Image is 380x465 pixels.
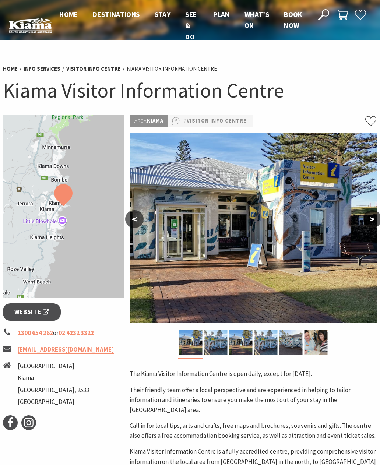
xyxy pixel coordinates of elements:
a: Home [3,65,18,73]
p: Call in for local tips, arts and crafts, free maps and brochures, souvenirs and gifts. The centre... [130,421,377,441]
img: Kiama Visitor Information Centre [279,330,302,355]
img: Kiama Visitor Information Centre [254,330,277,355]
img: Kiama Visitor Information Centre [204,330,227,355]
button: < [125,210,144,228]
h1: Kiama Visitor Information Centre [3,77,377,104]
span: Area [134,117,147,124]
li: [GEOGRAPHIC_DATA], 2533 [18,385,89,395]
li: Kiama [18,373,89,383]
a: [EMAIL_ADDRESS][DOMAIN_NAME] [18,345,114,354]
span: Destinations [93,10,140,19]
p: The Kiama Visitor Information Centre is open daily, except for [DATE]. [130,369,377,379]
img: Kiama Visitor Information Centre [304,330,327,355]
p: Kiama [130,115,168,127]
a: 02 4232 3322 [59,329,94,337]
span: Stay [155,10,171,19]
li: [GEOGRAPHIC_DATA] [18,397,89,407]
li: or [3,328,124,338]
span: Plan [213,10,230,19]
li: [GEOGRAPHIC_DATA] [18,361,89,371]
a: Visitor Info Centre [66,65,121,73]
img: Kiama Visitor Information Centre [229,330,252,355]
img: Kiama Logo [9,18,52,33]
a: Website [3,303,61,321]
a: #Visitor Info Centre [183,117,247,126]
img: Kiama Visitor Information Centre [130,133,377,323]
span: Book now [284,10,302,30]
span: See & Do [185,10,197,41]
span: What’s On [244,10,269,30]
p: Their friendly team offer a local perspective and are experienced in helping to tailor informatio... [130,385,377,415]
a: Info Services [24,65,60,73]
nav: Main Menu [52,9,310,42]
span: Home [59,10,78,19]
a: 1300 654 262 [18,329,53,337]
li: Kiama Visitor Information Centre [127,64,217,73]
span: Website [14,307,50,317]
img: Kiama Visitor Information Centre [179,330,202,355]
